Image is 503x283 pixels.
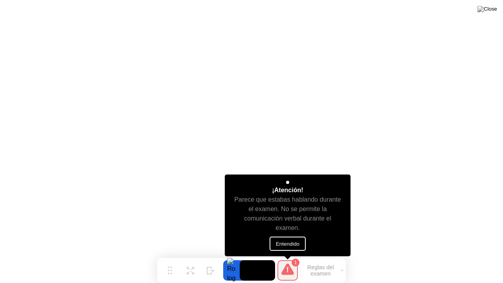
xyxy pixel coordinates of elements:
div: ¡Atención! [272,186,303,195]
img: Close [477,6,497,12]
button: Reglas del examen [301,264,346,277]
div: 1 [292,259,299,266]
button: Entendido [270,237,306,251]
div: Parece que estabas hablando durante el examen. No se permite la comunicación verbal durante el ex... [232,195,344,233]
